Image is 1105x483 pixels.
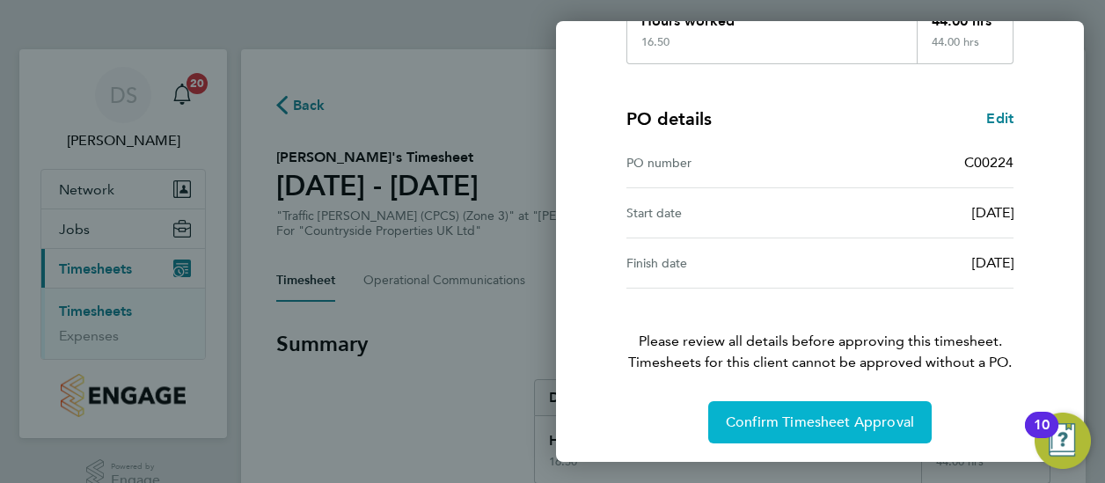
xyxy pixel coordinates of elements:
button: Confirm Timesheet Approval [708,401,932,443]
span: Confirm Timesheet Approval [726,413,914,431]
div: 10 [1034,425,1050,448]
span: Timesheets for this client cannot be approved without a PO. [605,352,1035,373]
div: Start date [626,202,820,223]
span: Edit [986,110,1014,127]
h4: PO details [626,106,712,131]
p: Please review all details before approving this timesheet. [605,289,1035,373]
a: Edit [986,108,1014,129]
div: [DATE] [820,202,1014,223]
div: Finish date [626,252,820,274]
span: C00224 [964,154,1014,171]
div: PO number [626,152,820,173]
div: 16.50 [641,35,670,49]
div: 44.00 hrs [917,35,1014,63]
button: Open Resource Center, 10 new notifications [1035,413,1091,469]
div: [DATE] [820,252,1014,274]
